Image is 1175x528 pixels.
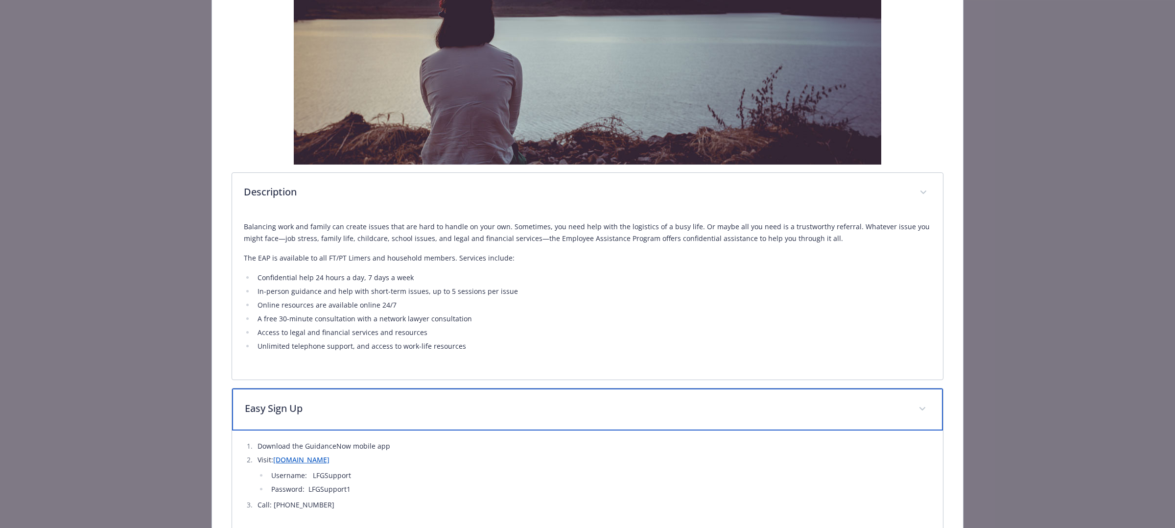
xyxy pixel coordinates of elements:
[255,440,931,452] li: Download the GuidanceNow mobile app
[255,272,931,284] li: Confidential help 24 hours a day, 7 days a week
[232,173,943,213] div: Description
[244,221,931,244] p: Balancing work and family can create issues that are hard to handle on your own. Sometimes, you n...
[244,185,908,199] p: Description
[255,313,931,325] li: A free 30-minute consultation with a network lawyer consultation
[255,499,931,511] li: Call: [PHONE_NUMBER]
[255,340,931,352] li: Unlimited telephone support, and access to work-life resources
[232,213,943,380] div: Description
[232,388,943,431] div: Easy Sign Up
[255,327,931,338] li: Access to legal and financial services and resources
[273,455,329,464] a: [DOMAIN_NAME]
[268,470,931,481] li: Username: LFGSupport
[245,401,907,416] p: Easy Sign Up
[255,286,931,297] li: In-person guidance and help with short-term issues, up to 5 sessions per issue
[268,483,931,495] li: Password: LFGSupport1
[244,252,931,264] p: The EAP is available to all FT/PT Limers and household members. Services include:
[255,454,931,495] li: Visit:
[255,299,931,311] li: Online resources are available online 24/7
